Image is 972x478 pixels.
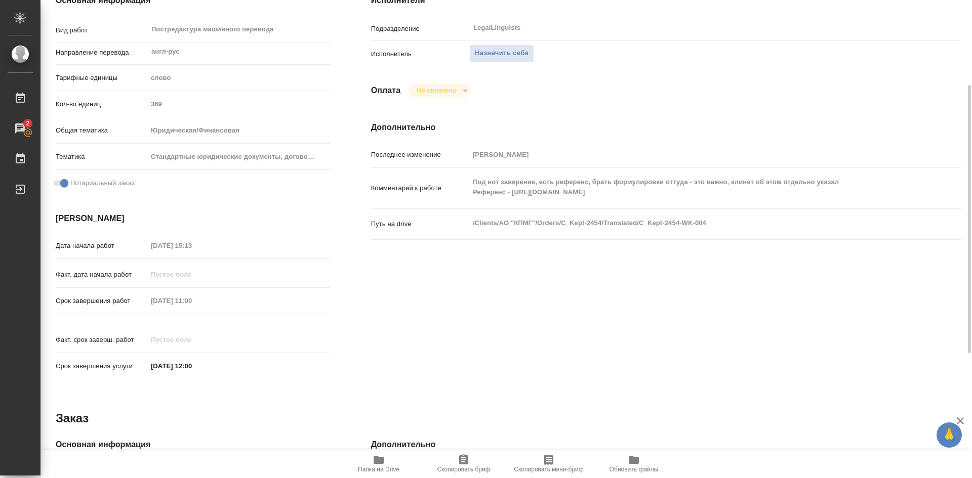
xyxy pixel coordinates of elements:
button: Папка на Drive [336,450,421,478]
input: Пустое поле [147,332,236,347]
h4: Основная информация [56,439,331,451]
p: Последнее изменение [371,150,469,160]
span: Скопировать бриф [437,466,490,473]
button: Обновить файлы [591,450,676,478]
span: 2 [20,118,35,128]
div: Не оплачена [409,83,471,97]
span: Скопировать мини-бриф [514,466,583,473]
button: Скопировать мини-бриф [506,450,591,478]
p: Срок завершения услуги [56,361,147,371]
h4: Дополнительно [371,439,961,451]
h4: [PERSON_NAME] [56,212,331,225]
button: Не оплачена [414,86,459,95]
p: Комментарий к работе [371,183,469,193]
p: Срок завершения работ [56,296,147,306]
p: Общая тематика [56,125,147,136]
div: Юридическая/Финансовая [147,122,331,139]
span: Обновить файлы [610,466,659,473]
p: Направление перевода [56,48,147,58]
button: 🙏 [937,422,962,448]
p: Дата начала работ [56,241,147,251]
input: Пустое поле [147,238,236,253]
input: ✎ Введи что-нибудь [147,359,236,373]
button: Скопировать бриф [421,450,506,478]
p: Факт. дата начала работ [56,270,147,280]
div: Стандартные юридические документы, договоры, уставы [147,148,331,165]
p: Тарифные единицы [56,73,147,83]
p: Путь на drive [371,219,469,229]
p: Факт. срок заверш. работ [56,335,147,345]
input: Пустое поле [469,147,912,162]
h4: Оплата [371,84,401,97]
p: Тематика [56,152,147,162]
button: Назначить себя [469,45,534,62]
textarea: /Clients/АО "КПМГ"/Orders/C_Kept-2454/Translated/C_Kept-2454-WK-004 [469,214,912,232]
p: Кол-во единиц [56,99,147,109]
p: Исполнитель [371,49,469,59]
h2: Заказ [56,410,89,426]
h4: Дополнительно [371,121,961,134]
p: Вид работ [56,25,147,35]
span: Папка на Drive [358,466,399,473]
input: Пустое поле [147,293,236,308]
div: слово [147,69,331,86]
span: 🙏 [941,424,958,446]
span: Нотариальный заказ [70,178,135,188]
input: Пустое поле [147,97,331,111]
p: Подразделение [371,24,469,34]
a: 2 [3,116,38,141]
textarea: Под нот заверение, есть референс, брать формулировки оттуда - это важно, клинет об этом отдельно ... [469,173,912,201]
input: Пустое поле [147,267,236,282]
span: Назначить себя [475,48,529,59]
